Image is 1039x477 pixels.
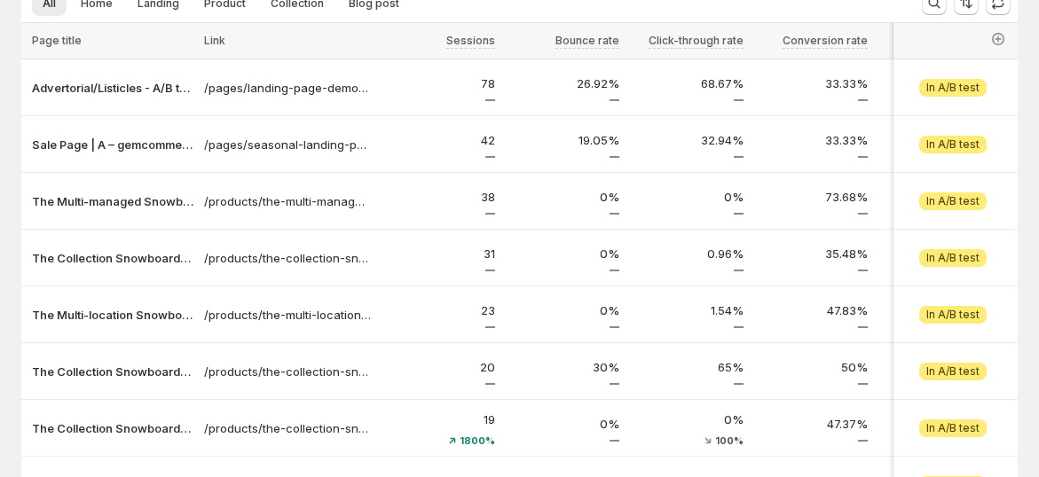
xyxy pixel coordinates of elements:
p: 19 [878,411,992,428]
button: The Multi-managed Snowboard – gemcommerce-dev-amber [32,192,193,210]
a: /products/the-collection-snowboard-oxygen [204,363,371,380]
a: /products/the-collection-snowboard-liquid [204,419,371,437]
span: In A/B test [926,308,980,322]
span: In A/B test [926,251,980,265]
p: 0% [630,411,744,428]
p: 23 [878,301,992,319]
p: 47.83% [754,301,868,319]
button: The Collection Snowboard: Liquid – gemcommerce-dev-amber [32,419,193,437]
span: In A/B test [926,194,980,208]
span: In A/B test [926,364,980,379]
button: Advertorial/Listicles - A/B test | A – gemcommerce-dev-amber [32,79,193,97]
span: Click-through rate [649,34,744,48]
span: 100% [715,435,744,446]
span: Conversion rate [783,34,868,48]
p: 31 [878,245,992,262]
p: 35.48% [754,245,868,262]
p: 78 [382,74,495,92]
p: 31 [382,245,495,262]
p: 38 [878,188,992,206]
p: 0% [506,301,619,319]
p: 0% [630,188,744,206]
span: 1800% [460,435,495,446]
a: /pages/landing-page-demo-a-b-test [204,79,371,97]
p: 0.96% [630,245,744,262]
p: 20 [382,358,495,376]
p: 78 [878,74,992,92]
p: 1.54% [630,301,744,319]
span: In A/B test [926,421,980,435]
button: The Collection Snowboard: Hydrogen – gemcommerce-dev-amber [32,249,193,267]
a: /products/the-multi-location-snowboard [204,306,371,324]
a: /products/the-collection-snowboard-hydrogen [204,249,371,267]
button: The Multi-location Snowboard – gemcommerce-dev-amber [32,306,193,324]
span: Page title [32,34,82,47]
span: In A/B test [926,81,980,95]
a: /products/the-multi-managed-snowboard [204,192,371,210]
p: 0% [506,245,619,262]
p: 0% [506,415,619,433]
p: 19 [382,411,495,428]
p: 32.94% [630,131,744,149]
p: 30% [506,358,619,376]
p: 20 [878,358,992,376]
p: 19.05% [506,131,619,149]
p: 68.67% [630,74,744,92]
p: 26.92% [506,74,619,92]
button: The Collection Snowboard: Oxygen – gemcommerce-dev-amber [32,363,193,380]
span: Link [204,34,225,47]
p: 33.33% [754,74,868,92]
p: 42 [878,131,992,149]
p: 65% [630,358,744,376]
span: Bounce rate [555,34,619,48]
p: 73.68% [754,188,868,206]
p: 23 [382,301,495,319]
button: Sale Page | A – gemcommerce-dev-amber [32,136,193,153]
p: 47.37% [754,415,868,433]
p: 0% [506,188,619,206]
p: 38 [382,188,495,206]
a: /pages/seasonal-landing-page-aug-29-11-41-09 [204,136,371,153]
p: 42 [382,131,495,149]
p: 50% [754,358,868,376]
span: Sessions [446,34,495,48]
span: In A/B test [926,137,980,152]
p: 33.33% [754,131,868,149]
